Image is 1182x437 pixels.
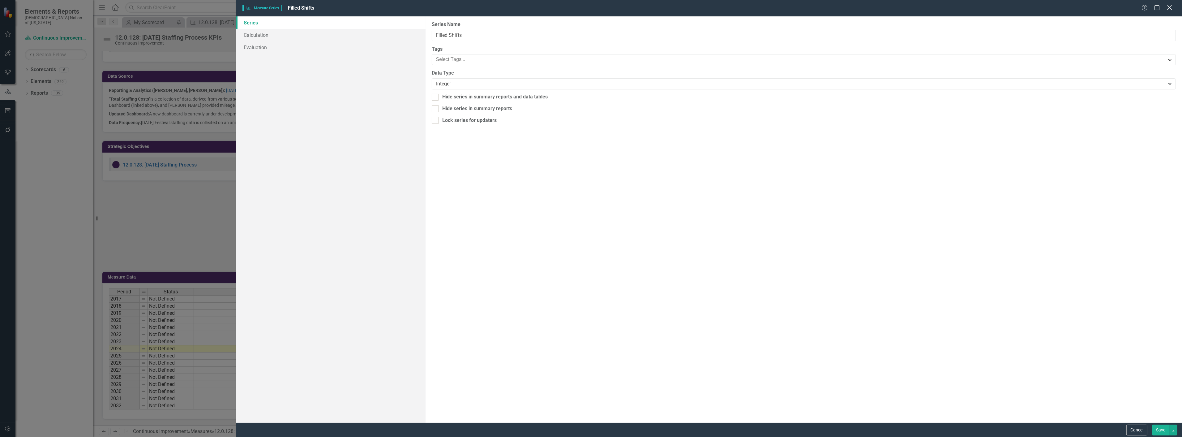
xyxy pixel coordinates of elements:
[432,70,1176,77] label: Data Type
[432,21,1176,28] label: Series Name
[236,16,426,29] a: Series
[236,41,426,54] a: Evaluation
[432,46,1176,53] label: Tags
[1152,425,1169,435] button: Save
[432,30,1176,41] input: Series Name
[236,29,426,41] a: Calculation
[442,105,512,112] div: Hide series in summary reports
[288,5,314,11] span: Filled Shifts
[242,5,281,11] span: Measure Series
[436,80,1165,88] div: Integer
[1126,425,1147,435] button: Cancel
[442,93,548,101] div: Hide series in summary reports and data tables
[442,117,497,124] div: Lock series for updaters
